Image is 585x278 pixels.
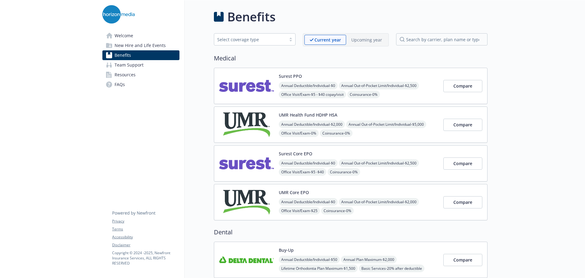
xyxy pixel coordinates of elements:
span: Annual Deductible/Individual - $0 [279,159,338,167]
a: Disclaimer [112,242,179,248]
button: Compare [443,119,482,131]
p: Upcoming year [351,37,382,43]
h2: Dental [214,228,487,237]
button: Surest Core EPO [279,150,312,157]
span: New Hire and Life Events [115,41,166,50]
span: Annual Deductible/Individual - $50 [279,256,340,263]
span: Coinsurance - 0% [320,129,353,137]
span: Benefits [115,50,131,60]
span: Coinsurance - 0% [328,168,360,176]
span: Compare [453,257,472,263]
a: Team Support [102,60,179,70]
img: Surest carrier logo [219,150,274,176]
img: Surest carrier logo [219,73,274,99]
div: Select coverage type [217,36,283,43]
a: Welcome [102,31,179,41]
span: Team Support [115,60,144,70]
a: Accessibility [112,234,179,240]
span: Office Visit/Exam - $5 -$40 [279,168,326,176]
span: Welcome [115,31,133,41]
a: Privacy [112,218,179,224]
span: Basic Services - 20% after deductible [359,265,424,272]
img: Delta Dental Insurance Company carrier logo [219,247,274,273]
button: Compare [443,157,482,170]
img: UMR carrier logo [219,189,274,215]
span: Office Visit/Exam - $25 [279,207,320,215]
span: Compare [453,161,472,166]
span: Resources [115,70,136,80]
span: Annual Out-of-Pocket Limit/Individual - $2,000 [339,198,419,206]
img: UMR carrier logo [219,112,274,138]
h2: Medical [214,54,487,63]
span: Compare [453,122,472,128]
span: Office Visit/Exam - $5 - $40 copay/visit [279,91,346,98]
p: Copyright © 2024 - 2025 , Newfront Insurance Services, ALL RIGHTS RESERVED [112,250,179,266]
a: Terms [112,226,179,232]
button: UMR Core EPO [279,189,309,196]
span: Lifetime Orthodontia Plan Maximum - $1,500 [279,265,358,272]
a: Benefits [102,50,179,60]
input: search by carrier, plan name or type [396,33,487,45]
button: Surest PPO [279,73,302,79]
h1: Benefits [227,8,275,26]
button: Compare [443,196,482,208]
button: Compare [443,254,482,266]
button: UMR Health Fund HDHP HSA [279,112,337,118]
span: Compare [453,83,472,89]
a: Resources [102,70,179,80]
span: Annual Deductible/Individual - $0 [279,82,338,89]
p: Current year [314,37,341,43]
span: Annual Out-of-Pocket Limit/Individual - $5,000 [346,121,426,128]
span: Annual Deductible/Individual - $2,000 [279,121,345,128]
span: Annual Out-of-Pocket Limit/Individual - $2,500 [339,82,419,89]
span: Coinsurance - 0% [347,91,380,98]
span: Annual Out-of-Pocket Limit/Individual - $2,500 [339,159,419,167]
span: Office Visit/Exam - 0% [279,129,319,137]
span: Annual Plan Maximum - $2,000 [341,256,397,263]
span: FAQs [115,80,125,89]
span: Coinsurance - 0% [321,207,354,215]
button: Buy-Up [279,247,294,253]
button: Compare [443,80,482,92]
span: Annual Deductible/Individual - $0 [279,198,338,206]
a: FAQs [102,80,179,89]
a: New Hire and Life Events [102,41,179,50]
span: Compare [453,199,472,205]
